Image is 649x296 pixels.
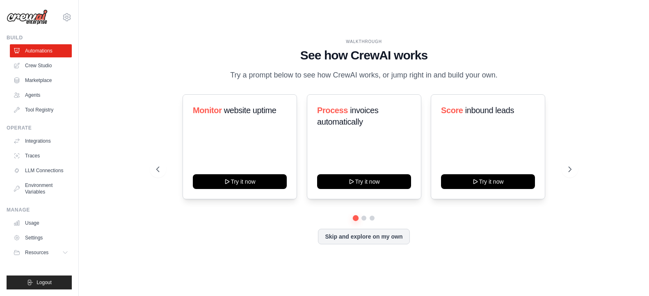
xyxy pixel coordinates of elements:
a: Agents [10,89,72,102]
button: Resources [10,246,72,259]
button: Logout [7,276,72,289]
a: Settings [10,231,72,244]
a: Tool Registry [10,103,72,116]
div: WALKTHROUGH [156,39,572,45]
div: Build [7,34,72,41]
span: Process [317,106,348,115]
a: Environment Variables [10,179,72,198]
p: Try a prompt below to see how CrewAI works, or jump right in and build your own. [226,69,502,81]
button: Try it now [441,174,535,189]
a: Usage [10,216,72,230]
a: LLM Connections [10,164,72,177]
a: Marketplace [10,74,72,87]
a: Traces [10,149,72,162]
button: Skip and explore on my own [318,229,409,244]
button: Try it now [193,174,287,189]
button: Try it now [317,174,411,189]
a: Automations [10,44,72,57]
span: inbound leads [465,106,514,115]
a: Crew Studio [10,59,72,72]
span: Resources [25,249,48,256]
span: Logout [37,279,52,286]
img: Logo [7,9,48,25]
span: invoices automatically [317,106,378,126]
a: Integrations [10,134,72,148]
span: Monitor [193,106,222,115]
div: Manage [7,207,72,213]
h1: See how CrewAI works [156,48,572,63]
span: Score [441,106,463,115]
div: Operate [7,125,72,131]
span: website uptime [224,106,276,115]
